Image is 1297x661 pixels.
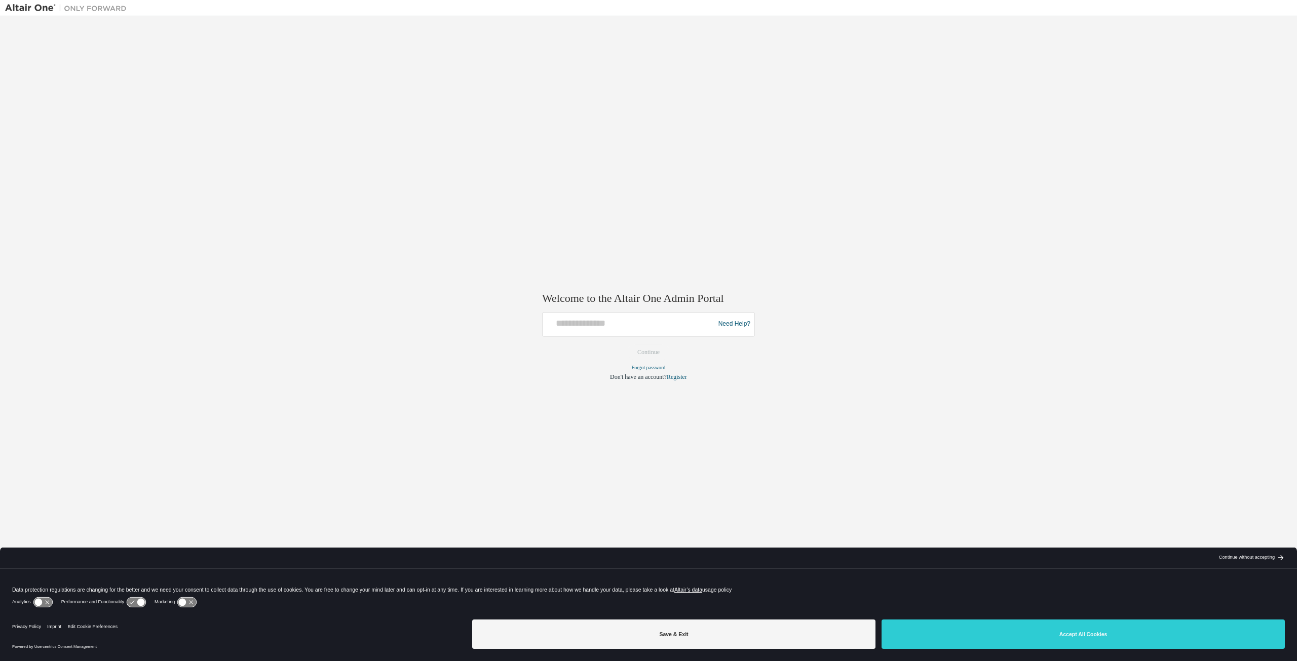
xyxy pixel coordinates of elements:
img: Altair One [5,3,132,13]
a: Forgot password [632,365,666,370]
a: Register [667,373,687,380]
h2: Welcome to the Altair One Admin Portal [542,292,755,306]
a: Need Help? [718,324,750,325]
span: Don't have an account? [610,373,667,380]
